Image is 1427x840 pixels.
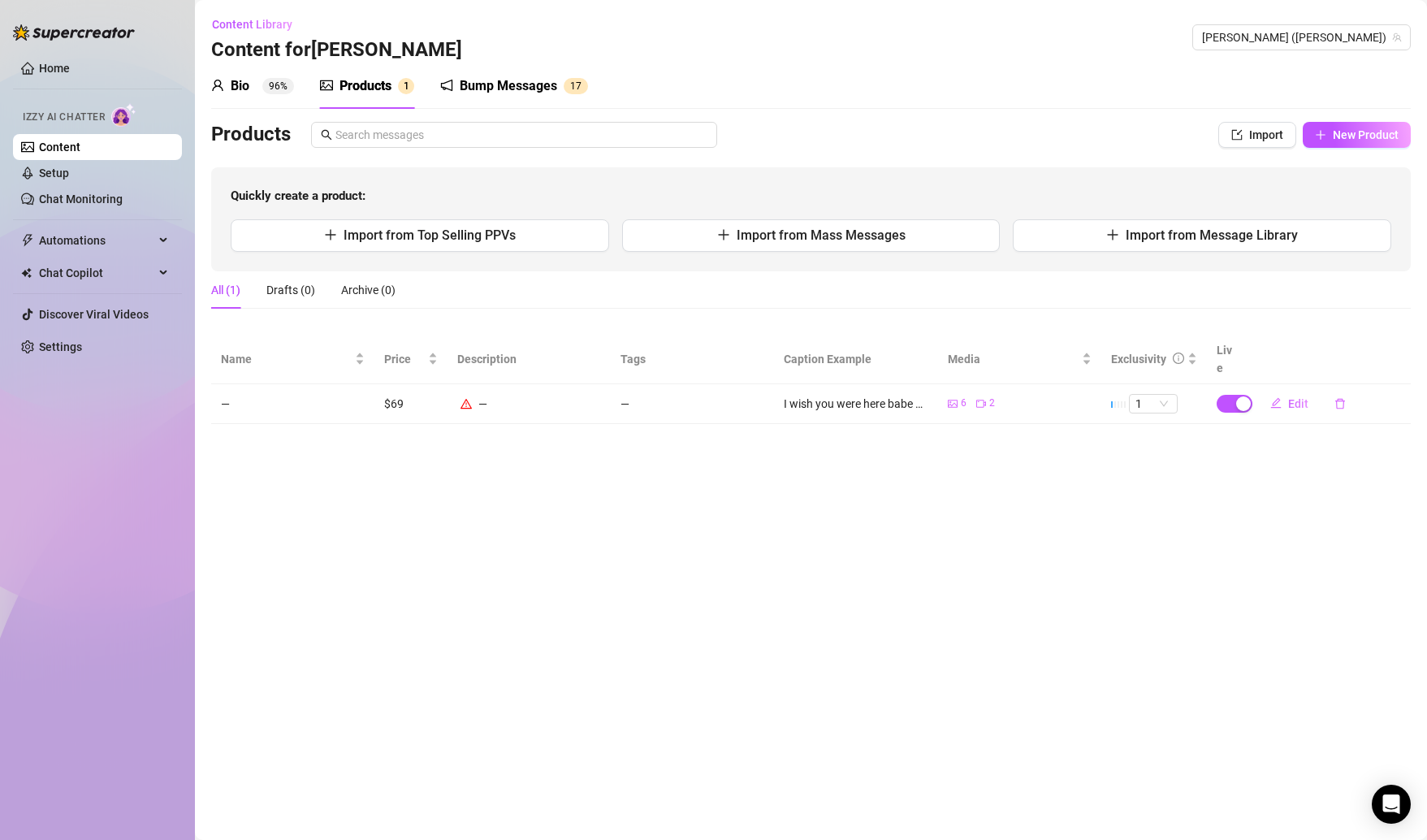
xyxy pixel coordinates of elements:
span: Media [948,350,1079,368]
button: Import from Top Selling PPVs [231,219,609,252]
div: — [457,395,601,413]
span: Import [1249,128,1283,141]
div: All (1) [211,281,240,299]
span: search [321,129,332,141]
div: Drafts (0) [266,281,315,299]
span: Automations [39,227,154,253]
a: Home [39,62,70,75]
span: Kirsten (kirstenknight) [1202,25,1401,50]
div: Bump Messages [460,76,557,96]
img: Chat Copilot [21,267,32,279]
span: Import from Mass Messages [737,227,906,243]
span: plus [1106,228,1119,241]
h3: Content for [PERSON_NAME] [211,37,462,63]
span: thunderbolt [21,234,34,247]
th: Description [448,335,611,384]
span: info-circle [1173,353,1184,364]
span: Import from Top Selling PPVs [344,227,516,243]
a: Discover Viral Videos [39,308,149,321]
span: import [1231,129,1243,141]
span: user [211,79,224,92]
th: Media [938,335,1101,384]
span: Edit [1288,397,1308,410]
span: Name [221,350,352,368]
span: team [1392,32,1402,42]
span: video-camera [976,399,986,409]
span: picture [320,79,333,92]
span: delete [1334,398,1346,409]
span: 1 [1135,395,1171,413]
span: picture [948,399,958,409]
span: Izzy AI Chatter [23,110,105,125]
div: I wish you were here babe so you could help me play with myself till you make me wet😘😘 [784,395,928,413]
a: Chat Monitoring [39,193,123,206]
td: — [611,384,774,424]
button: Import [1218,122,1296,148]
span: 6 [961,396,966,411]
th: Live [1207,335,1248,384]
td: — [211,384,374,424]
th: Price [374,335,448,384]
img: AI Chatter [111,103,136,127]
sup: 96% [262,78,294,94]
sup: 1 [398,78,414,94]
div: Exclusivity [1111,350,1166,368]
span: 2 [989,396,995,411]
button: New Product [1303,122,1411,148]
th: Name [211,335,374,384]
a: Setup [39,167,69,180]
th: Caption Example [774,335,937,384]
span: notification [440,79,453,92]
a: Content [39,141,80,154]
span: Chat Copilot [39,260,154,286]
span: Content Library [212,18,292,31]
span: Import from Message Library [1126,227,1298,243]
input: Search messages [335,126,707,144]
span: plus [1315,129,1326,141]
span: edit [1270,397,1282,409]
h3: Products [211,122,291,148]
button: Edit [1257,391,1321,417]
div: Bio [231,76,249,96]
span: New Product [1333,128,1399,141]
span: plus [717,228,730,241]
sup: 17 [564,78,588,94]
a: Settings [39,340,82,353]
strong: Quickly create a product: [231,188,365,203]
span: 1 [570,80,576,92]
button: Import from Message Library [1013,219,1391,252]
div: Open Intercom Messenger [1372,785,1411,824]
div: Archive (0) [341,281,396,299]
button: delete [1321,391,1359,417]
span: 1 [404,80,409,92]
button: Import from Mass Messages [622,219,1001,252]
span: plus [324,228,337,241]
div: Products [339,76,391,96]
span: warning [461,398,472,409]
img: logo-BBDzfeDw.svg [13,24,135,41]
button: Content Library [211,11,305,37]
span: Price [384,350,425,368]
th: Tags [611,335,774,384]
td: $69 [374,384,448,424]
span: 7 [576,80,582,92]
